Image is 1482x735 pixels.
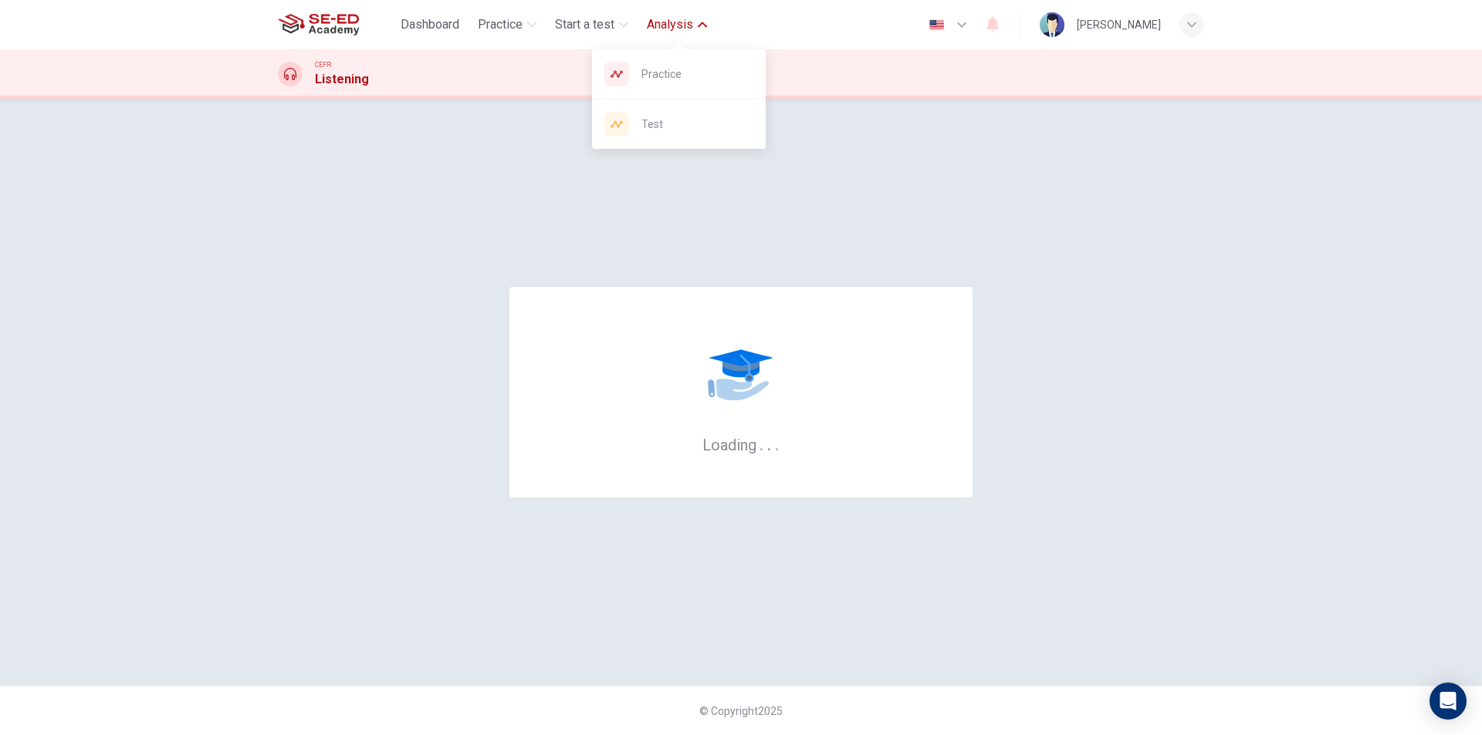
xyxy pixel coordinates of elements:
button: Dashboard [394,11,465,39]
img: Profile picture [1040,12,1064,37]
span: Dashboard [401,15,459,34]
button: Practice [472,11,543,39]
span: Practice [478,15,523,34]
a: Test [592,99,766,149]
div: [PERSON_NAME] [1077,15,1161,34]
a: SE-ED Academy logo [278,9,394,40]
h6: . [766,430,772,456]
img: SE-ED Academy logo [278,9,359,40]
span: Practice [641,65,753,83]
span: Test [641,115,753,133]
h6: . [774,430,780,456]
div: Open Intercom Messenger [1430,683,1467,720]
h1: Listening [315,70,369,89]
span: Analysis [647,15,693,34]
span: CEFR [315,59,331,70]
h6: Loading [702,434,780,454]
span: © Copyright 2025 [699,705,783,717]
span: Start a test [555,15,614,34]
h6: . [759,430,764,456]
a: Practice [592,49,766,99]
button: Start a test [549,11,634,39]
img: en [927,19,946,31]
button: Analysis [641,11,713,39]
